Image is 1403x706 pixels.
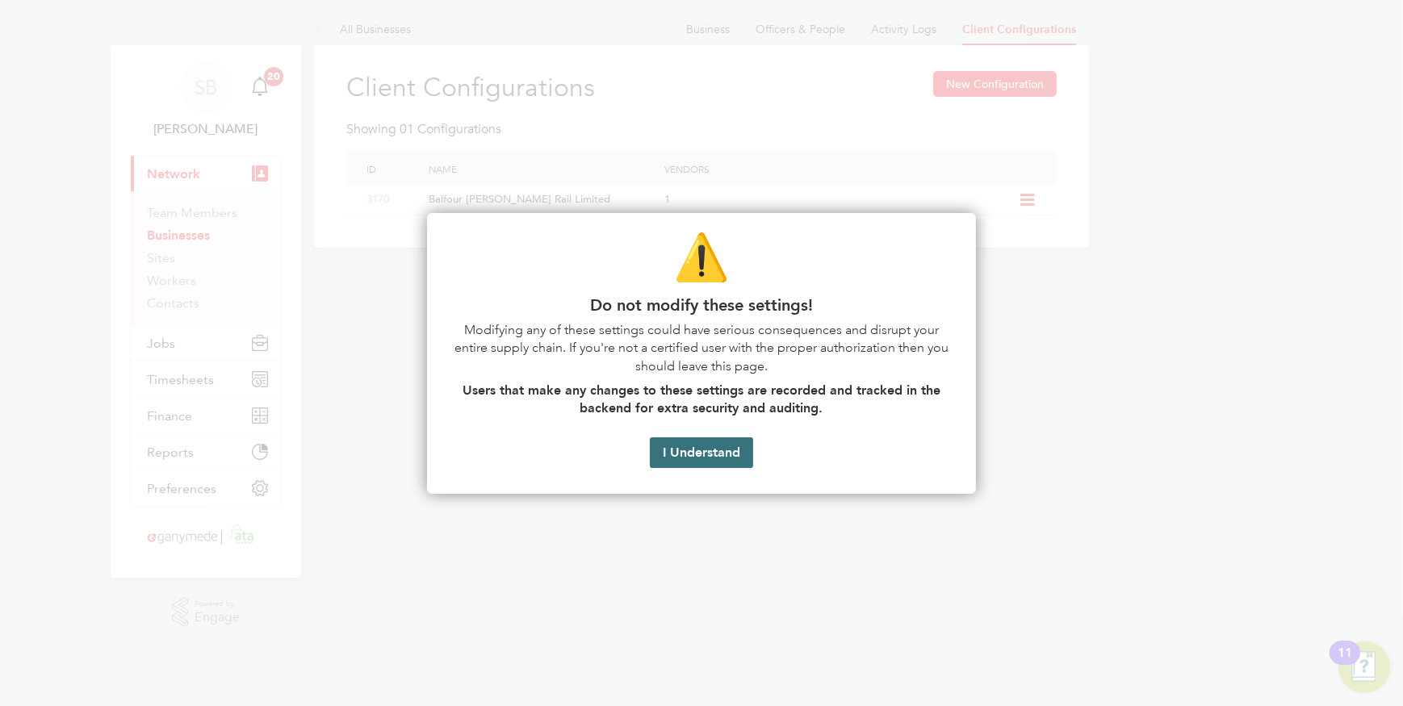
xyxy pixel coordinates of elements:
p: ⚠️ [453,226,950,289]
strong: Users that make any changes to these settings are recorded and tracked in the backend for extra s... [463,382,944,416]
p: Modifying any of these settings could have serious consequences and disrupt your entire supply ch... [453,321,950,375]
button: I Understand [650,437,753,468]
p: Do not modify these settings! [453,295,950,315]
div: Do not modify these settings! [427,213,976,494]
